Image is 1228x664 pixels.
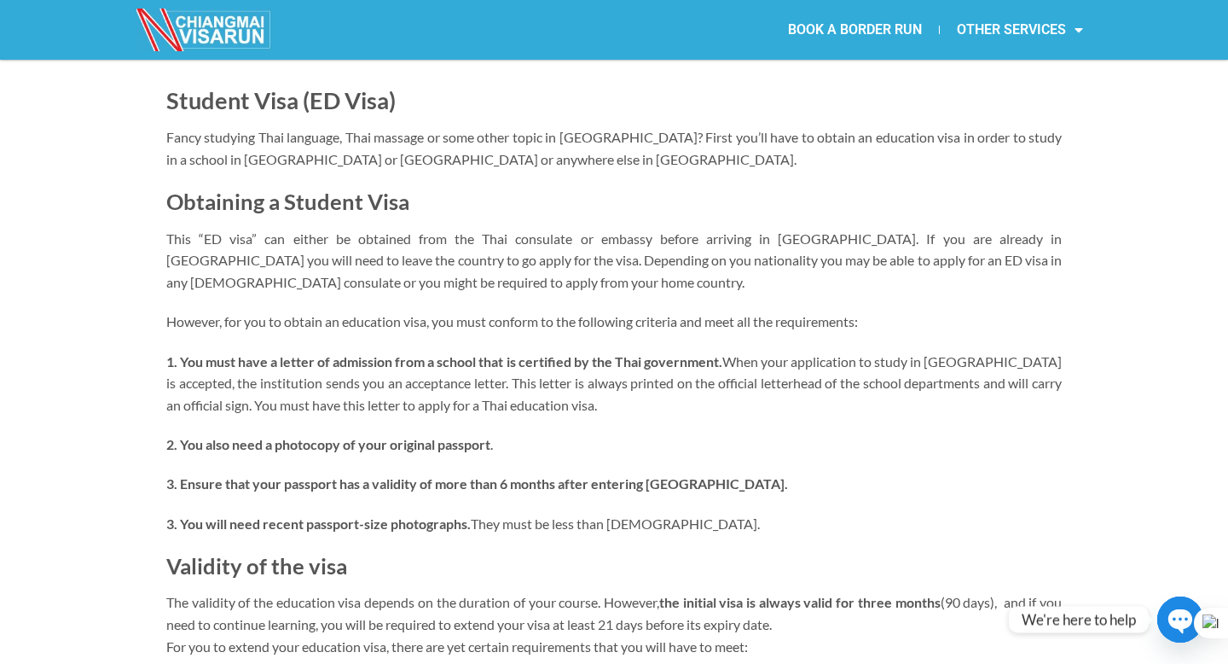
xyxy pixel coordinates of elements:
nav: Menu [614,10,1100,50]
h2: Validity of the visa [166,552,1062,580]
p: . [166,434,1062,456]
a: BOOK A BORDER RUN [771,10,939,50]
strong: the initial visa is always valid for three months [659,594,941,610]
strong: 1. You must have a letter of admission from a school that is certified by the Thai government. [166,353,722,370]
strong: 2. You also need a photocopy of your original passport [166,436,490,452]
strong: 3. Ensure that your passport has a validity of more than 6 months after entering [GEOGRAPHIC_DATA]. [166,475,788,492]
p: However, for you to obtain an education visa, you must conform to the following criteria and meet... [166,311,1062,333]
h1: Student Visa (ED Visa) [166,85,1062,115]
strong: 3. You will need recent passport-size photographs. [166,515,471,532]
h2: Obtaining a Student Visa [166,188,1062,216]
p: When your application to study in [GEOGRAPHIC_DATA] is accepted, the institution sends you an acc... [166,351,1062,416]
p: This “ED visa” can either be obtained from the Thai consulate or embassy before arriving in [GEOG... [166,228,1062,294]
p: They must be less than [DEMOGRAPHIC_DATA]. [166,513,1062,535]
a: OTHER SERVICES [940,10,1100,50]
p: Fancy studying Thai language, Thai massage or some other topic in [GEOGRAPHIC_DATA]? First you’ll... [166,126,1062,170]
